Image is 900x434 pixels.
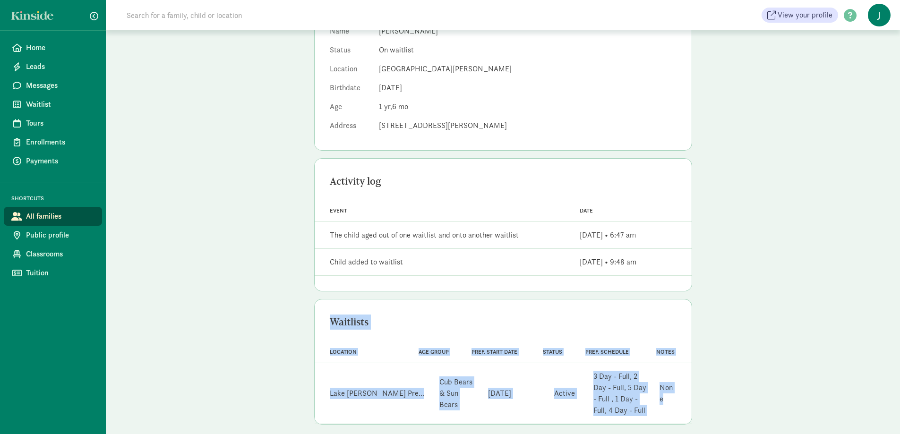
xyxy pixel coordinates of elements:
iframe: Chat Widget [853,389,900,434]
span: Event [330,207,347,214]
span: J [868,4,891,26]
a: Home [4,38,102,57]
a: Waitlist [4,95,102,114]
a: Messages [4,76,102,95]
span: Waitlist [26,99,94,110]
div: [DATE] • 6:47 am [580,230,636,241]
dd: [PERSON_NAME] [379,26,677,37]
a: All families [4,207,102,226]
span: Pref. start date [471,349,517,355]
div: Child added to waitlist [330,256,403,268]
div: The child aged out of one waitlist and onto another waitlist [330,230,519,241]
span: Public profile [26,230,94,241]
dt: Name [330,26,371,41]
div: 3 Day - Full, 2 Day - Full, 5 Day - Full , 1 Day - Full, 4 Day - Full [593,371,648,416]
div: Cub Bears & Sun Bears [439,376,477,410]
dd: On waitlist [379,44,677,56]
span: View your profile [778,9,832,21]
span: Pref. Schedule [585,349,629,355]
span: Leads [26,61,94,72]
a: Enrollments [4,133,102,152]
div: [DATE] [488,388,511,399]
span: Enrollments [26,136,94,148]
span: 6 [392,102,408,111]
span: Date [580,207,593,214]
span: Age Group [419,349,449,355]
dt: Address [330,120,371,135]
span: Tuition [26,267,94,279]
a: Tuition [4,264,102,282]
span: 1 [379,102,392,111]
span: All families [26,211,94,222]
input: Search for a family, child or location [121,6,386,25]
a: Payments [4,152,102,170]
a: Tours [4,114,102,133]
div: Activity log [330,174,677,189]
div: [DATE] • 9:48 am [580,256,636,268]
a: Classrooms [4,245,102,264]
dt: Birthdate [330,82,371,97]
dt: Location [330,63,371,78]
span: [DATE] [379,83,402,93]
span: Messages [26,80,94,91]
a: Public profile [4,226,102,245]
div: Waitlists [330,315,677,330]
span: Payments [26,155,94,167]
dd: [STREET_ADDRESS][PERSON_NAME] [379,120,677,131]
a: View your profile [762,8,838,23]
a: Leads [4,57,102,76]
dt: Status [330,44,371,60]
dt: Age [330,101,371,116]
span: Status [543,349,562,355]
dd: [GEOGRAPHIC_DATA][PERSON_NAME] [379,63,677,75]
div: Active [554,388,575,399]
span: Location [330,349,357,355]
span: Tours [26,118,94,129]
div: Lake [PERSON_NAME] Pre... [330,388,424,399]
span: Classrooms [26,248,94,260]
span: Home [26,42,94,53]
span: Notes [656,349,675,355]
div: None [660,382,677,405]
